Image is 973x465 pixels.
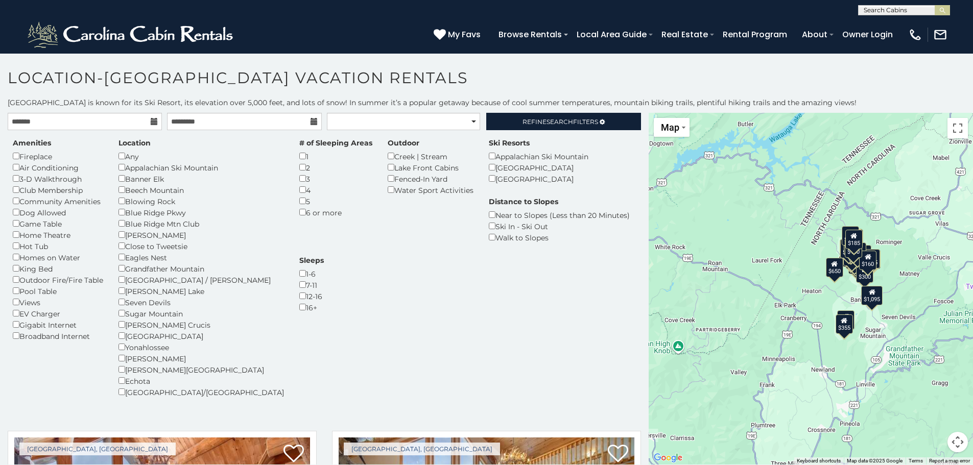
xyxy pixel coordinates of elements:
div: King Bed [13,263,103,274]
div: 4 [299,184,372,195]
div: EV Charger [13,308,103,319]
img: mail-regular-white.png [933,28,947,42]
div: 1-6 [299,268,324,279]
div: Grandfather Mountain [118,263,284,274]
img: Google [651,451,685,464]
div: Blue Ridge Mtn Club [118,218,284,229]
div: 16+ [299,302,324,313]
div: Homes on Water [13,252,103,263]
div: [PERSON_NAME] Lake [118,285,284,297]
div: Water Sport Activities [388,184,473,195]
div: [GEOGRAPHIC_DATA] [118,330,284,341]
div: $545 [846,249,864,268]
label: Outdoor [388,138,419,148]
div: Echota [118,375,284,386]
div: Blue Ridge Pkwy [118,207,284,218]
label: Amenities [13,138,51,148]
a: My Favs [434,28,483,41]
label: Ski Resorts [489,138,530,148]
div: 5 [299,195,372,207]
div: Walk to Slopes [489,232,630,243]
div: 1 [299,151,372,162]
div: Sugar Mountain [118,308,284,319]
a: Owner Login [837,26,898,43]
div: Beech Mountain [118,184,284,195]
div: Blowing Rock [118,195,284,207]
a: Rental Program [718,26,792,43]
div: $435 [863,249,881,268]
button: Map camera controls [947,432,968,452]
div: Creek | Stream [388,151,473,162]
div: 6 or more [299,207,372,218]
div: Gigabit Internet [13,319,103,330]
label: # of Sleeping Areas [299,138,372,148]
div: Pool Table [13,285,103,297]
label: Sleeps [299,255,324,265]
div: Ski In - Ski Out [489,221,630,232]
div: [GEOGRAPHIC_DATA] / [PERSON_NAME] [118,274,284,285]
div: Air Conditioning [13,162,103,173]
a: [GEOGRAPHIC_DATA], [GEOGRAPHIC_DATA] [19,443,176,455]
span: My Favs [448,28,481,41]
a: Add to favorites [283,444,304,465]
div: $125 [842,226,860,245]
a: Local Area Guide [572,26,652,43]
div: $355 [836,314,853,333]
div: Community Amenities [13,195,103,207]
div: $300 [856,263,873,283]
div: Appalachian Ski Mountain [118,162,284,173]
div: Outdoor Fire/Fire Table [13,274,103,285]
div: [PERSON_NAME] Crucis [118,319,284,330]
div: Banner Elk [118,173,284,184]
a: Terms [909,458,923,463]
button: Change map style [654,118,690,137]
a: [GEOGRAPHIC_DATA], [GEOGRAPHIC_DATA] [344,443,500,455]
button: Keyboard shortcuts [797,457,841,464]
div: [GEOGRAPHIC_DATA]/[GEOGRAPHIC_DATA] [118,386,284,398]
button: Toggle fullscreen view [947,118,968,138]
div: [GEOGRAPHIC_DATA] [489,173,588,184]
div: 12-16 [299,290,324,302]
div: Fenced-In Yard [388,173,473,184]
div: Home Theatre [13,229,103,240]
div: Eagles Nest [118,252,284,263]
div: 3-D Walkthrough [13,173,103,184]
div: $1,095 [862,286,883,305]
div: Close to Tweetsie [118,240,284,252]
div: Fireplace [13,151,103,162]
div: 2 [299,162,372,173]
div: Dog Allowed [13,207,103,218]
div: $650 [826,258,843,277]
div: Appalachian Ski Mountain [489,151,588,162]
a: Open this area in Google Maps (opens a new window) [651,451,685,464]
div: Broadband Internet [13,330,103,341]
div: $180 [845,238,863,257]
a: Real Estate [656,26,713,43]
div: 7-11 [299,279,324,290]
div: $425 [841,238,858,258]
div: [PERSON_NAME] [118,353,284,364]
div: $270 [849,242,867,262]
div: Lake Front Cabins [388,162,473,173]
a: Add to favorites [608,444,628,465]
div: [GEOGRAPHIC_DATA] [489,162,588,173]
div: $225 [838,310,855,330]
div: Any [118,151,284,162]
div: Club Membership [13,184,103,195]
div: Near to Slopes (Less than 20 Minutes) [489,209,630,221]
a: Report a map error [929,458,970,463]
div: [PERSON_NAME][GEOGRAPHIC_DATA] [118,364,284,375]
label: Location [118,138,151,148]
label: Distance to Slopes [489,197,558,207]
div: Hot Tub [13,240,103,252]
a: About [797,26,833,43]
a: Browse Rentals [493,26,567,43]
div: Game Table [13,218,103,229]
span: Map data ©2025 Google [847,458,903,463]
div: Yonahlossee [118,341,284,353]
span: Refine Filters [523,118,598,126]
span: Search [547,118,573,126]
span: Map [661,122,679,133]
div: [PERSON_NAME] [118,229,284,240]
div: $300 [843,247,861,266]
